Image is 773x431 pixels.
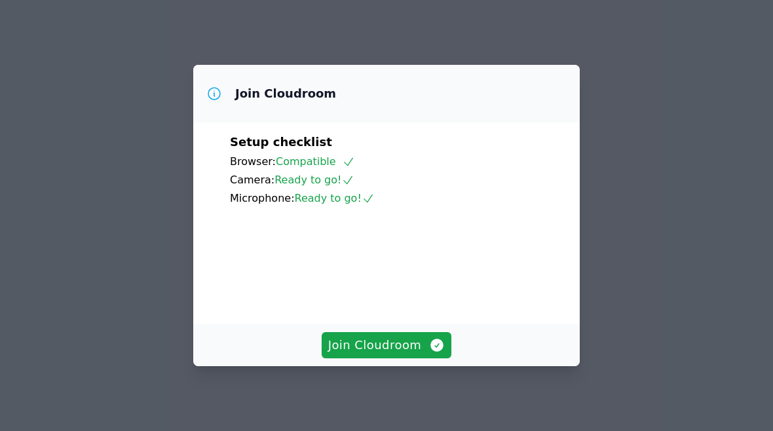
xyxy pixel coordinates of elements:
[328,336,445,354] span: Join Cloudroom
[230,155,276,168] span: Browser:
[230,192,295,204] span: Microphone:
[230,135,332,149] span: Setup checklist
[235,86,336,102] h3: Join Cloudroom
[295,192,375,204] span: Ready to go!
[322,332,452,358] button: Join Cloudroom
[276,155,355,168] span: Compatible
[274,174,354,186] span: Ready to go!
[230,174,274,186] span: Camera:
